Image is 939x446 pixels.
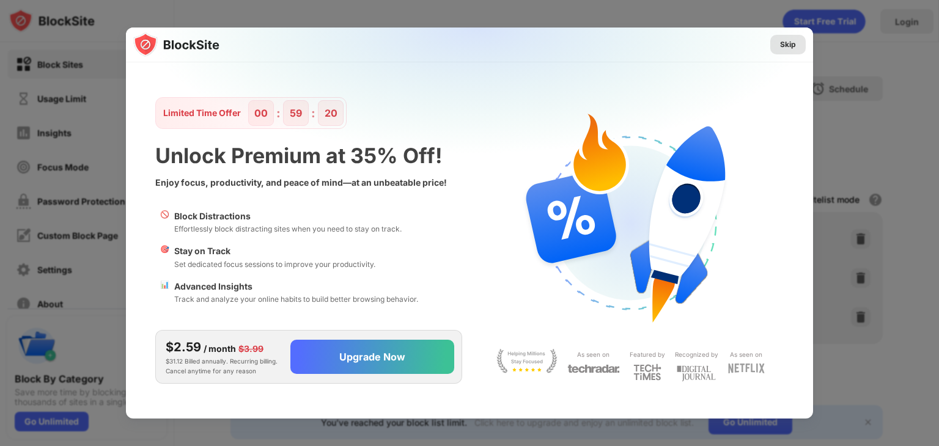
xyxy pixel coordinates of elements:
[677,364,716,384] img: light-digital-journal.svg
[577,349,609,360] div: As seen on
[166,338,201,356] div: $2.59
[174,280,418,293] div: Advanced Insights
[728,364,765,373] img: light-netflix.svg
[238,342,263,356] div: $3.99
[174,293,418,305] div: Track and analyze your online habits to build better browsing behavior.
[166,338,281,376] div: $31.12 Billed annually. Recurring billing. Cancel anytime for any reason
[204,342,236,356] div: / month
[133,27,820,269] img: gradient.svg
[567,364,620,374] img: light-techradar.svg
[675,349,718,360] div: Recognized by
[160,280,169,305] div: 📊
[339,351,405,363] div: Upgrade Now
[780,38,796,51] div: Skip
[630,349,665,360] div: Featured by
[730,349,762,360] div: As seen on
[633,364,661,381] img: light-techtimes.svg
[496,349,558,373] img: light-stay-focus.svg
